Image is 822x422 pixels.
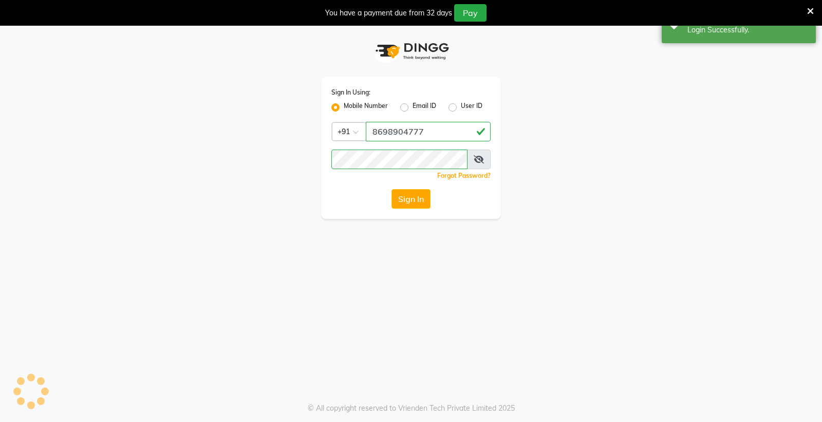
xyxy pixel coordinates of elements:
a: Forgot Password? [437,172,491,179]
img: logo1.svg [370,36,452,66]
label: User ID [461,101,482,114]
input: Username [331,150,468,169]
div: You have a payment due from 32 days [325,8,452,19]
label: Sign In Using: [331,88,370,97]
label: Email ID [413,101,436,114]
button: Pay [454,4,487,22]
input: Username [366,122,491,141]
div: Login Successfully. [687,25,808,35]
label: Mobile Number [344,101,388,114]
button: Sign In [391,189,431,209]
